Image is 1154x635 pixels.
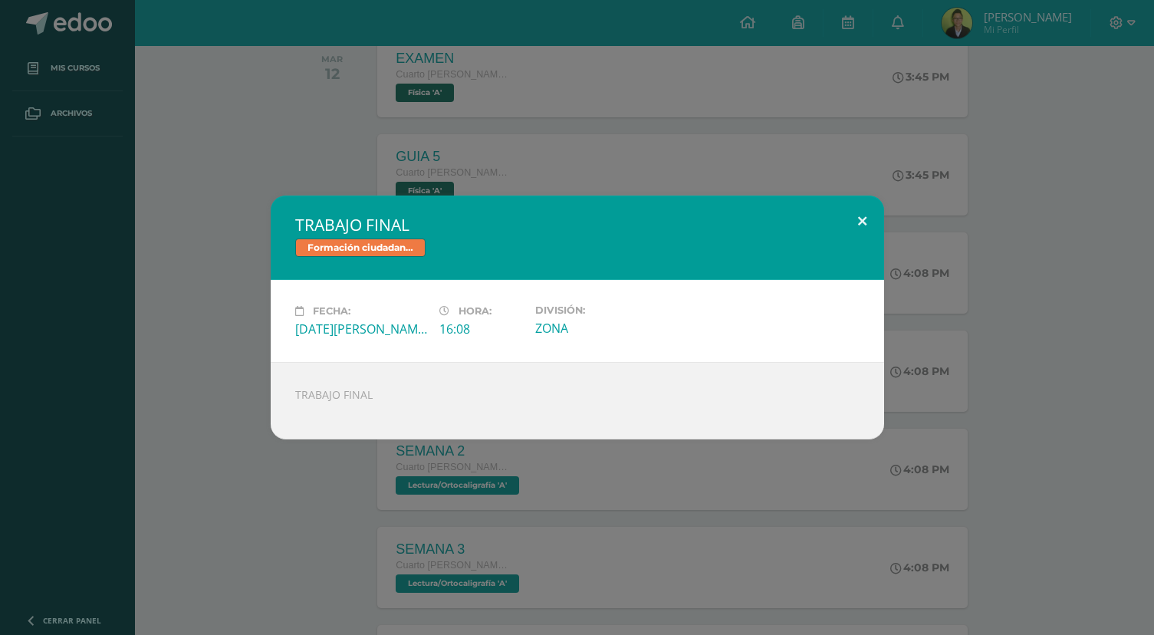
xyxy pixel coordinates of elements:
[535,320,667,337] div: ZONA
[295,239,426,257] span: Formación ciudadana Maestro Guía
[840,196,884,248] button: Close (Esc)
[271,362,884,439] div: TRABAJO FINAL
[439,321,523,337] div: 16:08
[295,321,427,337] div: [DATE][PERSON_NAME]
[535,304,667,316] label: División:
[295,214,860,235] h2: TRABAJO FINAL
[313,305,350,317] span: Fecha:
[459,305,492,317] span: Hora:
